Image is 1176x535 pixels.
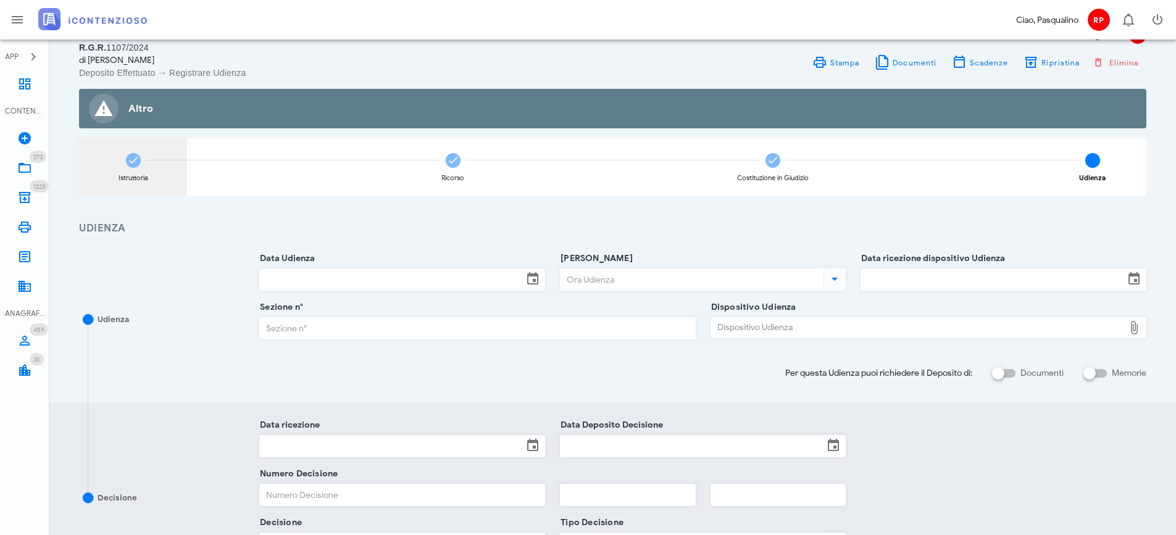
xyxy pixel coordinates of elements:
[711,318,1124,338] div: Dispositivo Udienza
[79,41,606,54] div: 1107/2024
[98,492,137,504] div: Decisione
[98,313,129,326] div: Udienza
[79,43,106,52] span: R.G.R.
[30,353,44,365] span: Distintivo
[1016,14,1078,27] div: Ciao, Pasqualino
[557,252,633,265] label: [PERSON_NAME]
[1016,54,1088,71] button: Ripristina
[1085,153,1100,168] span: 4
[441,175,464,181] div: Ricorso
[38,8,147,30] img: logo-text-2x.png
[256,468,338,480] label: Numero Decisione
[30,180,49,193] span: Distintivo
[1079,175,1106,181] div: Udienza
[969,58,1009,67] span: Scadenze
[1088,9,1110,31] span: RP
[785,367,972,379] span: Per questa Udienza puoi richiedere il Deposito di:
[33,355,40,363] span: 35
[1083,5,1113,35] button: RP
[33,153,43,161] span: 273
[944,54,1016,71] button: Scadenze
[737,175,809,181] div: Costituzione in Giudizio
[1112,367,1146,379] label: Memorie
[1020,367,1064,379] label: Documenti
[707,301,796,313] label: Dispositivo Udienza
[892,58,936,67] span: Documenti
[33,183,45,191] span: 1223
[5,308,44,319] div: ANAGRAFICA
[557,516,623,529] label: Tipo Decisione
[119,175,148,181] div: Istruttoria
[1088,54,1146,71] button: Elimina
[33,326,44,334] span: 459
[804,54,867,71] a: Stampa
[1113,5,1143,35] button: Distintivo
[79,54,606,67] div: di [PERSON_NAME]
[128,102,153,115] strong: Altro
[256,516,302,529] label: Decisione
[867,54,945,71] button: Documenti
[260,484,544,505] input: Numero Decisione
[5,106,44,117] div: CONTENZIOSO
[1041,58,1080,67] span: Ripristina
[260,318,694,339] input: Sezione n°
[30,323,48,336] span: Distintivo
[561,269,821,290] input: Ora Udienza
[30,151,46,163] span: Distintivo
[830,58,860,67] span: Stampa
[256,301,303,313] label: Sezione n°
[79,221,1146,236] h3: Udienza
[79,67,606,79] div: Deposito Effettuato → Registrare Udienza
[1095,57,1139,68] span: Elimina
